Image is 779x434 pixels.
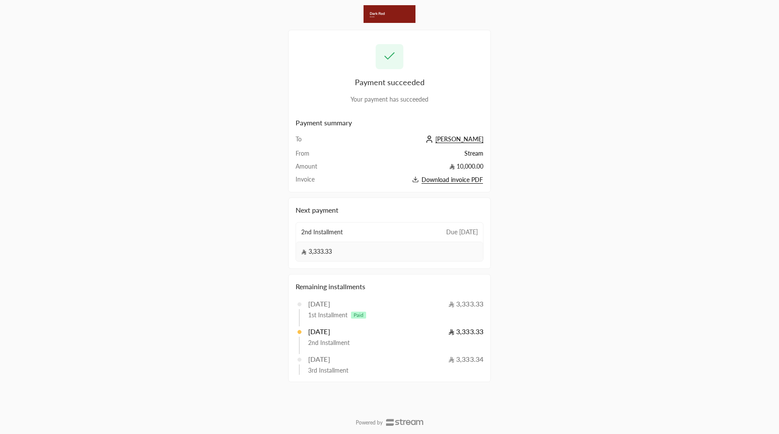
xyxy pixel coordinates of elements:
div: [DATE] [308,326,330,337]
div: [DATE] [308,354,330,364]
span: Download invoice PDF [422,176,483,184]
td: 10,000.00 [338,162,483,175]
div: Remaining installments [296,281,483,292]
span: 1st Installment [308,311,348,319]
span: 3,333.33 [301,247,332,256]
td: Stream [338,149,483,162]
td: From [296,149,338,162]
div: Next payment [296,205,483,215]
span: 2nd Installment [308,338,350,347]
span: 3,333.34 [448,355,484,363]
h2: Payment summary [296,118,483,128]
td: To [296,135,338,149]
img: Company Logo [364,5,415,23]
td: Amount [296,162,338,175]
div: Your payment has succeeded [296,95,483,104]
p: Powered by [356,419,383,426]
td: Invoice [296,175,338,185]
div: [DATE] [308,299,330,309]
span: Due [DATE] [446,228,478,236]
span: 2nd Installment [301,228,343,236]
span: 3,333.33 [448,327,484,335]
div: Payment succeeded [296,76,483,88]
span: 3,333.33 [448,300,484,308]
span: [PERSON_NAME] [435,135,483,143]
button: Download invoice PDF [338,175,483,185]
span: Paid [351,312,366,319]
a: [PERSON_NAME] [423,135,483,143]
span: 3rd Installment [308,366,348,375]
